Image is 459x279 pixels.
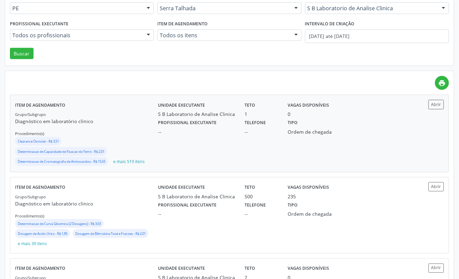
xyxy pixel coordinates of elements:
label: Vagas disponíveis [288,100,329,110]
small: Determinacao de Cromatografia de Aminoacidos - R$ 15,65 [18,159,105,164]
div: -- [245,210,278,217]
div: S B Laboratorio de Analise Clinica [158,193,235,200]
label: Vagas disponíveis [288,182,329,193]
div: S B Laboratorio de Analise Clinica [158,110,235,118]
label: Teto [245,100,255,110]
div: 0 [288,110,291,118]
div: 500 [245,193,278,200]
label: Telefone [245,118,266,128]
small: Dosagem de Bilirrubina Total e Fracoes - R$ 2,01 [75,231,146,236]
label: Item de agendamento [157,19,208,29]
small: Clearance Osmolar - R$ 3,51 [18,139,59,144]
span: Todos os profissionais [12,32,140,39]
div: -- [245,128,278,135]
small: Procedimento(s) [15,213,44,218]
div: 1 [245,110,278,118]
label: Item de agendamento [15,100,65,110]
button: Buscar [10,48,34,59]
label: Profissional executante [158,118,217,128]
div: -- [158,210,235,217]
button: Abrir [429,264,444,273]
span: PE [12,5,140,12]
p: Diagnóstico em laboratório clínico [15,200,158,207]
label: Unidade executante [158,264,205,274]
label: Unidade executante [158,100,205,110]
p: Diagnóstico em laboratório clínico [15,118,158,125]
small: Grupo/Subgrupo [15,194,46,199]
span: Serra Talhada [160,5,287,12]
button: Abrir [429,100,444,109]
button: Abrir [429,182,444,191]
label: Teto [245,264,255,274]
span: S B Laboratorio de Analise Clinica [307,5,435,12]
input: Selecione um intervalo [305,29,449,43]
i: print [438,79,446,87]
div: Ordem de chegada [288,128,343,135]
label: Item de agendamento [15,182,65,193]
button: e mais 39 itens [15,239,50,249]
button: e mais 519 itens [110,157,147,166]
label: Teto [245,182,255,193]
label: Tipo [288,118,298,128]
label: Tipo [288,200,298,211]
label: Unidade executante [158,182,205,193]
small: Procedimento(s) [15,131,44,136]
label: Item de agendamento [15,264,65,274]
label: Intervalo de criação [305,19,355,29]
small: Dosagem de Acido Urico - R$ 1,85 [18,231,67,236]
label: Profissional executante [158,200,217,211]
span: Todos os itens [160,32,287,39]
label: Profissional executante [10,19,68,29]
label: Telefone [245,200,266,211]
div: Ordem de chegada [288,210,343,217]
div: 235 [288,193,296,200]
a: print [435,76,449,90]
small: Determinacao de Capacidade de Fixacao do Ferro - R$ 2,01 [18,149,104,154]
div: -- [158,128,235,135]
label: Vagas disponíveis [288,264,329,274]
small: Determinacao de Curva Glicemica (2 Dosagens) - R$ 3,63 [18,222,101,226]
small: Grupo/Subgrupo [15,112,46,117]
